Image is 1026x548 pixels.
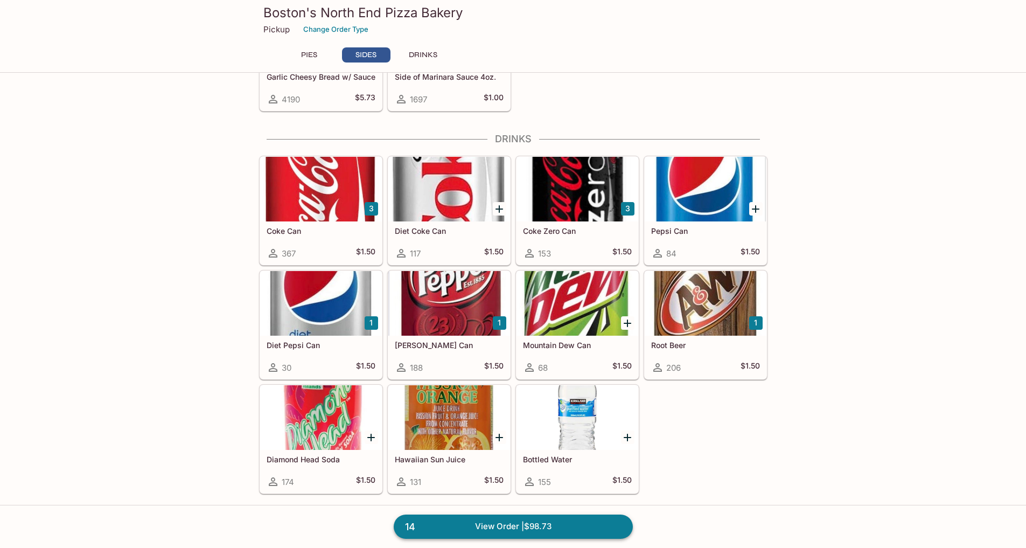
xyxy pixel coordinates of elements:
a: Root Beer206$1.50 [644,270,767,379]
h5: $1.50 [741,247,760,260]
h5: Hawaiian Sun Juice [395,455,504,464]
div: Dr. Pepper Can [388,271,510,336]
h5: Diet Pepsi Can [267,341,375,350]
a: Pepsi Can84$1.50 [644,156,767,265]
span: 131 [410,477,421,487]
button: SIDES [342,47,390,63]
div: Diamond Head Soda [260,385,382,450]
button: DRINKS [399,47,448,63]
span: 84 [666,248,676,259]
button: Add Coke Can [365,202,378,216]
h5: Coke Can [267,226,375,235]
h5: Diet Coke Can [395,226,504,235]
h5: Pepsi Can [651,226,760,235]
a: 14View Order |$98.73 [394,515,633,538]
a: Coke Can367$1.50 [260,156,382,265]
div: Coke Zero Can [517,157,638,221]
h5: Bottled Water [523,455,632,464]
div: Root Beer [645,271,766,336]
h5: Root Beer [651,341,760,350]
h5: $5.73 [355,93,375,106]
h5: $1.50 [356,361,375,374]
h5: $1.50 [612,475,632,488]
div: Bottled Water [517,385,638,450]
a: [PERSON_NAME] Can188$1.50 [388,270,511,379]
p: Pickup [263,24,290,34]
h5: Coke Zero Can [523,226,632,235]
a: Hawaiian Sun Juice131$1.50 [388,385,511,494]
h5: $1.50 [612,361,632,374]
a: Diet Pepsi Can30$1.50 [260,270,382,379]
a: Mountain Dew Can68$1.50 [516,270,639,379]
div: Diet Coke Can [388,157,510,221]
h5: Diamond Head Soda [267,455,375,464]
h5: [PERSON_NAME] Can [395,341,504,350]
span: 367 [282,248,296,259]
div: Diet Pepsi Can [260,271,382,336]
h5: $1.50 [356,475,375,488]
button: Add Coke Zero Can [621,202,634,216]
span: 14 [399,519,422,535]
h5: $1.50 [356,247,375,260]
span: 174 [282,477,294,487]
button: Add Mountain Dew Can [621,316,634,330]
span: 4190 [282,94,300,105]
h5: $1.50 [612,247,632,260]
div: Pepsi Can [645,157,766,221]
button: Add Bottled Water [621,431,634,444]
h5: $1.50 [484,475,504,488]
button: Change Order Type [298,21,373,38]
button: Add Diet Coke Can [493,202,506,216]
button: Add Diamond Head Soda [365,431,378,444]
div: Mountain Dew Can [517,271,638,336]
h4: DRINKS [259,133,767,145]
a: Bottled Water155$1.50 [516,385,639,494]
h5: $1.00 [484,93,504,106]
h5: $1.50 [484,247,504,260]
button: Add Pepsi Can [749,202,763,216]
span: 155 [538,477,551,487]
button: Add Diet Pepsi Can [365,316,378,330]
span: 153 [538,248,551,259]
button: PIES [285,47,333,63]
span: 117 [410,248,421,259]
div: Hawaiian Sun Juice [388,385,510,450]
a: Diamond Head Soda174$1.50 [260,385,382,494]
button: Add Dr. Pepper Can [493,316,506,330]
span: 68 [538,363,548,373]
span: 1697 [410,94,427,105]
button: Add Root Beer [749,316,763,330]
h5: Side of Marinara Sauce 4oz. [395,72,504,81]
a: Coke Zero Can153$1.50 [516,156,639,265]
h5: $1.50 [741,361,760,374]
h5: Garlic Cheesy Bread w/ Sauce [267,72,375,81]
h5: $1.50 [484,361,504,374]
a: Diet Coke Can117$1.50 [388,156,511,265]
button: Add Hawaiian Sun Juice [493,431,506,444]
div: Coke Can [260,157,382,221]
span: 30 [282,363,291,373]
span: 188 [410,363,423,373]
h5: Mountain Dew Can [523,341,632,350]
h3: Boston's North End Pizza Bakery [263,4,763,21]
span: 206 [666,363,681,373]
